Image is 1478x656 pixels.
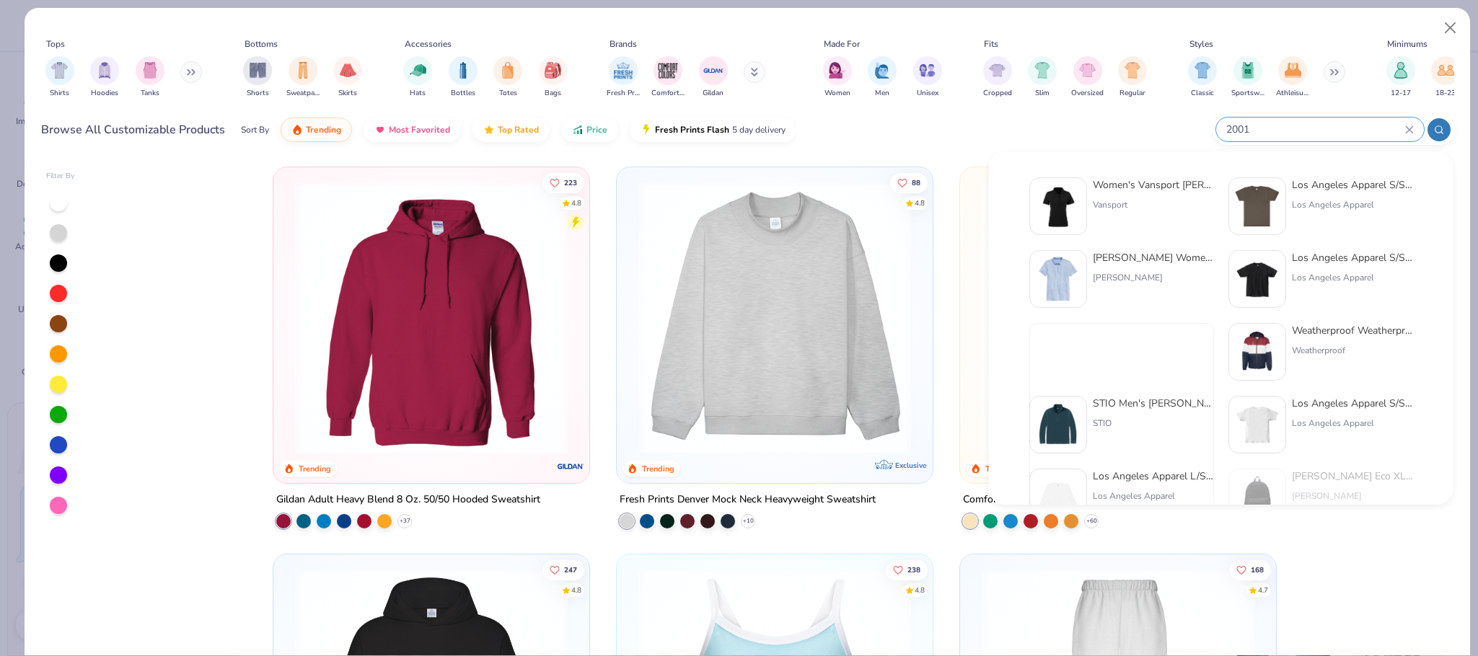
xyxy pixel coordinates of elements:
[545,88,561,99] span: Bags
[556,452,585,481] img: Gildan logo
[586,124,607,136] span: Price
[895,461,926,470] span: Exclusive
[1292,344,1413,357] div: Weatherproof
[655,124,729,136] span: Fresh Prints Flash
[1071,56,1104,99] button: filter button
[1276,56,1309,99] div: filter for Athleisure
[499,88,517,99] span: Totes
[641,124,652,136] img: flash.gif
[1034,62,1050,79] img: Slim Image
[410,62,426,79] img: Hats Image
[732,122,786,138] span: 5 day delivery
[824,88,850,99] span: Women
[97,62,113,79] img: Hoodies Image
[1125,62,1141,79] img: Regular Image
[607,56,640,99] div: filter for Fresh Prints
[907,566,920,573] span: 238
[141,88,159,99] span: Tanks
[1036,257,1081,301] img: e731ff24-0cd9-42e1-b3b9-996dc115ba61
[498,124,539,136] span: Top Rated
[90,56,119,99] div: filter for Hoodies
[703,88,723,99] span: Gildan
[1191,88,1214,99] span: Classic
[288,182,575,454] img: 01756b78-01f6-4cc6-8d8a-3c30c1a0c8ac
[374,124,386,136] img: most_fav.gif
[915,585,925,595] div: 4.8
[1036,184,1081,229] img: eee6e19e-e5ed-48ef-b614-a6c88b4e9c2b
[90,56,119,99] button: filter button
[1431,56,1460,99] button: filter button
[890,172,928,192] button: Like
[963,491,1158,509] div: Comfort Colors Adult Heavyweight T-Shirt
[1431,56,1460,99] div: filter for 18-23
[1189,37,1213,50] div: Styles
[989,62,1006,79] img: Cropped Image
[539,56,568,99] button: filter button
[651,56,685,99] button: filter button
[1093,417,1214,430] div: STIO
[975,182,1262,454] img: 029b8af0-80e6-406f-9fdc-fdf898547912
[1235,257,1280,301] img: cd87ce7e-6e99-4feb-bb67-a47fc5cbd8c5
[1292,177,1413,192] div: Los Angeles Apparel S/S Fine Jersey Crew 4.3 Oz
[1093,469,1214,484] div: Los Angeles Apparel L/S Fine Jersey Crew 4.3oz
[483,124,495,136] img: TopRated.gif
[1225,121,1405,138] input: Try "T-Shirt"
[743,517,754,526] span: + 10
[250,62,266,79] img: Shorts Image
[1292,323,1413,338] div: Weatherproof Weatherproof Vintage Colorblocked Hooded Rain Jacket
[306,124,341,136] span: Trending
[1292,250,1413,265] div: Los Angeles Apparel S/S Mock Crew Neck 6.0oz Heavy
[338,88,357,99] span: Skirts
[875,88,889,99] span: Men
[1386,56,1415,99] div: filter for 12-17
[1387,37,1428,50] div: Minimums
[451,88,475,99] span: Bottles
[241,123,269,136] div: Sort By
[1086,517,1097,526] span: + 60
[699,56,728,99] button: filter button
[410,88,426,99] span: Hats
[1240,62,1256,79] img: Sportswear Image
[539,56,568,99] div: filter for Bags
[829,62,845,79] img: Women Image
[340,62,356,79] img: Skirts Image
[917,88,938,99] span: Unisex
[630,118,796,142] button: Fresh Prints Flash5 day delivery
[823,56,852,99] button: filter button
[500,62,516,79] img: Totes Image
[545,62,560,79] img: Bags Image
[1118,56,1147,99] button: filter button
[364,118,461,142] button: Most Favorited
[449,56,478,99] button: filter button
[983,88,1012,99] span: Cropped
[1231,88,1264,99] span: Sportswear
[449,56,478,99] div: filter for Bottles
[1093,198,1214,211] div: Vansport
[295,62,311,79] img: Sweatpants Image
[607,88,640,99] span: Fresh Prints
[1386,56,1415,99] button: filter button
[612,60,634,81] img: Fresh Prints Image
[405,37,452,50] div: Accessories
[703,60,724,81] img: Gildan Image
[245,37,278,50] div: Bottoms
[1030,324,1213,507] img: placeholder.png
[45,56,74,99] div: filter for Shirts
[1235,402,1280,447] img: cee92a94-0828-49b5-bab1-71aaead0c75c
[1035,88,1050,99] span: Slim
[631,182,918,454] img: f5d85501-0dbb-4ee4-b115-c08fa3845d83
[1393,62,1409,79] img: 12-17 Image
[50,88,69,99] span: Shirts
[983,56,1012,99] div: filter for Cropped
[1258,585,1268,595] div: 4.7
[1292,417,1413,430] div: Los Angeles Apparel
[913,56,942,99] div: filter for Unisex
[1276,56,1309,99] button: filter button
[1093,250,1214,265] div: [PERSON_NAME] Women's Destin Striped Sankaty Polo
[1251,566,1264,573] span: 168
[571,198,581,208] div: 4.8
[1438,62,1454,79] img: 18-23 Image
[1229,559,1271,580] button: Like
[46,37,65,50] div: Tops
[389,124,450,136] span: Most Favorited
